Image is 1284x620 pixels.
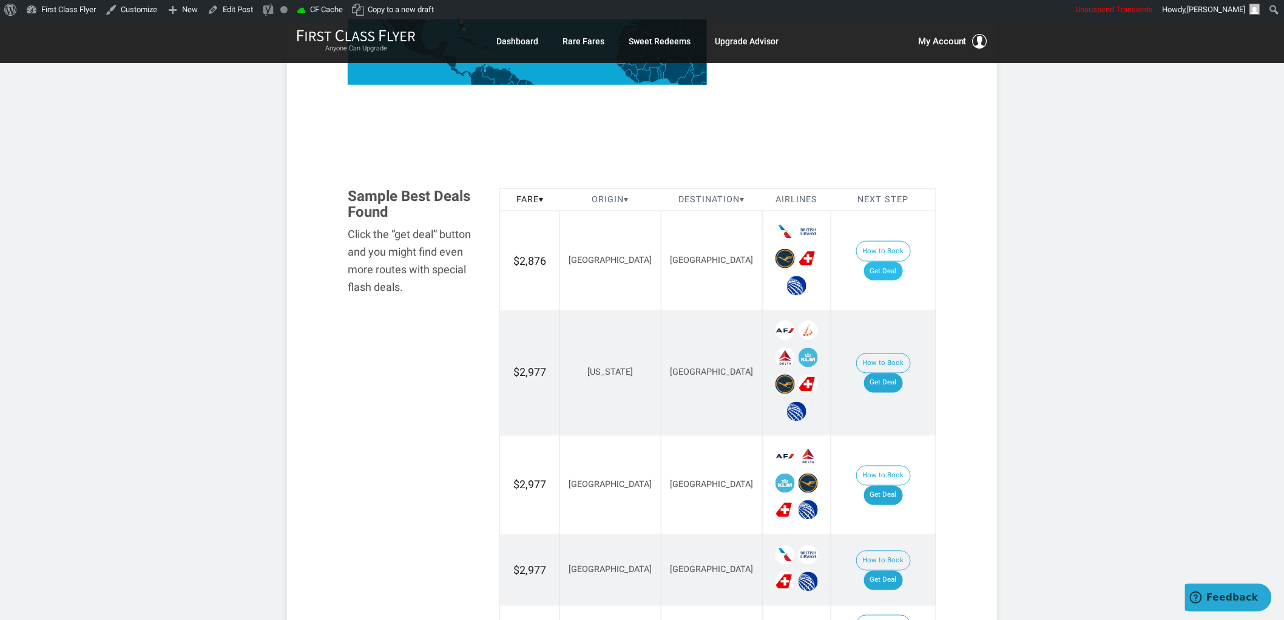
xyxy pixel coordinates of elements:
[775,321,795,340] span: Air France
[856,353,911,374] button: How to Book
[587,367,633,378] span: [US_STATE]
[637,69,651,84] path: Côte d'Ivoire
[799,321,818,340] span: Brussels Airlines
[297,29,416,42] img: First Class Flyer
[864,373,903,393] a: Get Deal
[775,446,795,466] span: Air France
[918,34,967,49] span: My Account
[500,188,560,211] th: Fare
[799,222,818,242] span: British Airways
[348,226,481,296] div: Click the “get deal” button and you might find even more routes with special flash deals.
[661,188,762,211] th: Destination
[630,73,639,84] path: Liberia
[799,348,818,367] span: KLM
[740,194,745,205] span: ▾
[775,500,795,520] span: Swiss
[864,486,903,505] a: Get Deal
[1076,5,1154,14] span: Unsuspend Transients
[670,480,753,490] span: [GEOGRAPHIC_DATA]
[775,545,795,565] span: American Airlines
[670,255,753,265] span: [GEOGRAPHIC_DATA]
[799,572,818,591] span: United
[799,545,818,565] span: British Airways
[510,74,521,91] path: Guyana
[518,80,527,90] path: Suriname
[348,188,481,220] h3: Sample Best Deals Found
[799,474,818,493] span: Lufthansa
[856,241,911,262] button: How to Book
[670,367,753,378] span: [GEOGRAPHIC_DATA]
[775,348,795,367] span: Delta Airlines
[856,551,911,571] button: How to Book
[569,480,652,490] span: [GEOGRAPHIC_DATA]
[563,30,604,52] a: Rare Fares
[467,64,496,104] path: Colombia
[864,262,903,281] a: Get Deal
[644,58,662,71] path: Burkina Faso
[526,80,533,89] path: French Guiana
[624,194,629,205] span: ▾
[775,572,795,591] span: Swiss
[458,71,472,77] path: Panama
[496,30,538,52] a: Dashboard
[626,70,633,78] path: Sierra Leone
[659,64,666,79] path: Benin
[649,67,660,83] path: Ghana
[762,188,831,211] th: Airlines
[775,375,795,394] span: Lufthansa
[787,402,806,421] span: United
[799,446,818,466] span: Delta Airlines
[799,500,818,520] span: United
[560,188,661,211] th: Origin
[856,466,911,486] button: How to Book
[1188,5,1246,14] span: [PERSON_NAME]
[513,564,546,577] span: $2,977
[539,194,544,205] span: ▾
[664,61,692,84] path: Nigeria
[775,249,795,268] span: Lufthansa
[513,479,546,491] span: $2,977
[831,188,936,211] th: Next Step
[569,565,652,575] span: [GEOGRAPHIC_DATA]
[297,29,416,53] a: First Class FlyerAnyone Can Upgrade
[678,63,696,90] path: Cameroon
[513,366,546,379] span: $2,977
[787,276,806,296] span: United
[715,30,779,52] a: Upgrade Advisor
[918,34,987,49] button: My Account
[775,474,795,493] span: KLM
[629,30,691,52] a: Sweet Redeems
[615,54,629,64] path: Senegal
[670,565,753,575] span: [GEOGRAPHIC_DATA]
[617,64,624,67] path: Guinea-Bissau
[864,571,903,590] a: Get Deal
[1185,584,1272,614] iframe: Opens a widget where you can find more information
[451,67,459,74] path: Costa Rica
[569,255,652,265] span: [GEOGRAPHIC_DATA]
[799,249,818,268] span: Swiss
[799,375,818,394] span: Swiss
[509,68,511,70] path: Trinidad and Tobago
[775,222,795,242] span: American Airlines
[513,254,546,267] span: $2,876
[297,44,416,53] small: Anyone Can Upgrade
[481,65,514,92] path: Venezuela
[657,67,662,80] path: Togo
